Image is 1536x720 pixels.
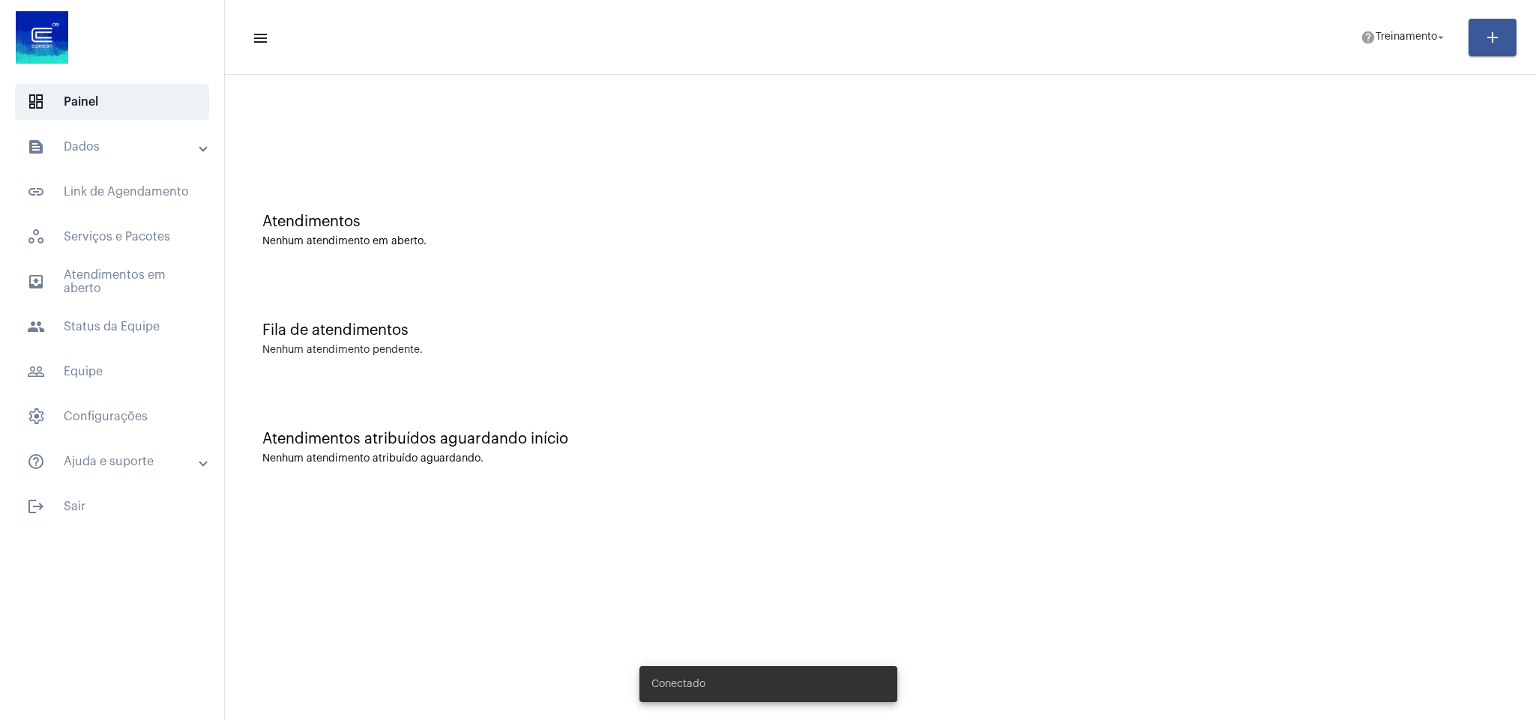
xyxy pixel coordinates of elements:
[27,453,45,471] mat-icon: sidenav icon
[15,309,209,345] span: Status da Equipe
[27,318,45,336] mat-icon: sidenav icon
[27,228,45,246] span: sidenav icon
[27,93,45,111] span: sidenav icon
[262,345,423,356] div: Nenhum atendimento pendente.
[15,488,209,524] span: Sair
[1361,30,1376,45] mat-icon: help
[1376,32,1437,43] span: Treinamento
[651,677,705,692] span: Conectado
[27,453,200,471] mat-panel-title: Ajuda e suporte
[27,138,45,156] mat-icon: sidenav icon
[9,129,224,165] mat-expansion-panel-header: sidenav iconDados
[15,399,209,435] span: Configurações
[1352,22,1457,52] button: Treinamento
[15,219,209,255] span: Serviços e Pacotes
[27,138,200,156] mat-panel-title: Dados
[252,29,267,47] mat-icon: sidenav icon
[15,174,209,210] span: Link de Agendamento
[262,453,1499,465] div: Nenhum atendimento atribuído aguardando.
[27,497,45,515] mat-icon: sidenav icon
[262,236,1499,247] div: Nenhum atendimento em aberto.
[15,84,209,120] span: Painel
[27,183,45,201] mat-icon: sidenav icon
[27,363,45,381] mat-icon: sidenav icon
[262,431,1499,447] div: Atendimentos atribuídos aguardando início
[262,214,1499,230] div: Atendimentos
[15,354,209,390] span: Equipe
[262,322,1499,339] div: Fila de atendimentos
[27,408,45,426] span: sidenav icon
[9,444,224,480] mat-expansion-panel-header: sidenav iconAjuda e suporte
[15,264,209,300] span: Atendimentos em aberto
[1484,28,1502,46] mat-icon: add
[12,7,72,67] img: d4669ae0-8c07-2337-4f67-34b0df7f5ae4.jpeg
[27,273,45,291] mat-icon: sidenav icon
[1434,31,1448,44] mat-icon: arrow_drop_down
